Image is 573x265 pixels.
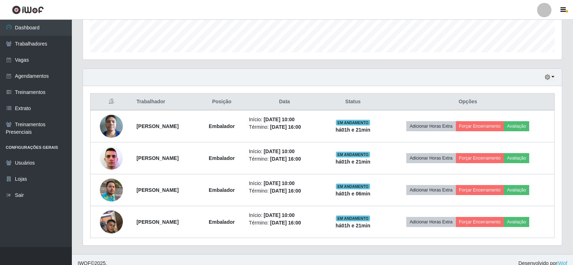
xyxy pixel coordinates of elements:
button: Forçar Encerramento [456,185,504,195]
strong: há 01 h e 21 min [336,127,370,133]
button: Forçar Encerramento [456,217,504,227]
strong: há 01 h e 06 min [336,191,370,197]
time: [DATE] 16:00 [270,124,301,130]
th: Data [245,94,325,110]
strong: [PERSON_NAME] [137,187,179,193]
button: Avaliação [504,153,529,163]
button: Avaliação [504,185,529,195]
button: Avaliação [504,217,529,227]
strong: [PERSON_NAME] [137,155,179,161]
li: Início: [249,180,320,187]
button: Adicionar Horas Extra [406,121,456,131]
button: Adicionar Horas Extra [406,217,456,227]
img: 1743554652584.jpeg [100,143,123,173]
li: Término: [249,219,320,227]
strong: Embalador [209,219,235,225]
button: Forçar Encerramento [456,153,504,163]
img: 1752616735445.jpeg [100,207,123,237]
time: [DATE] 10:00 [264,117,295,122]
button: Forçar Encerramento [456,121,504,131]
strong: Embalador [209,187,235,193]
li: Término: [249,123,320,131]
strong: [PERSON_NAME] [137,123,179,129]
strong: Embalador [209,155,235,161]
button: Adicionar Horas Extra [406,185,456,195]
time: [DATE] 16:00 [270,188,301,194]
th: Opções [382,94,555,110]
time: [DATE] 16:00 [270,220,301,226]
span: EM ANDAMENTO [336,184,370,189]
strong: há 01 h e 21 min [336,223,370,228]
strong: há 01 h e 21 min [336,159,370,165]
span: EM ANDAMENTO [336,120,370,126]
th: Status [324,94,381,110]
button: Adicionar Horas Extra [406,153,456,163]
li: Término: [249,155,320,163]
span: EM ANDAMENTO [336,152,370,157]
time: [DATE] 10:00 [264,180,295,186]
th: Trabalhador [132,94,199,110]
img: 1720641166740.jpeg [100,111,123,141]
li: Término: [249,187,320,195]
strong: Embalador [209,123,235,129]
li: Início: [249,212,320,219]
img: CoreUI Logo [12,5,44,14]
li: Início: [249,148,320,155]
time: [DATE] 10:00 [264,148,295,154]
span: EM ANDAMENTO [336,216,370,221]
img: 1745240566568.jpeg [100,175,123,205]
time: [DATE] 16:00 [270,156,301,162]
li: Início: [249,116,320,123]
th: Posição [199,94,245,110]
time: [DATE] 10:00 [264,212,295,218]
strong: [PERSON_NAME] [137,219,179,225]
button: Avaliação [504,121,529,131]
